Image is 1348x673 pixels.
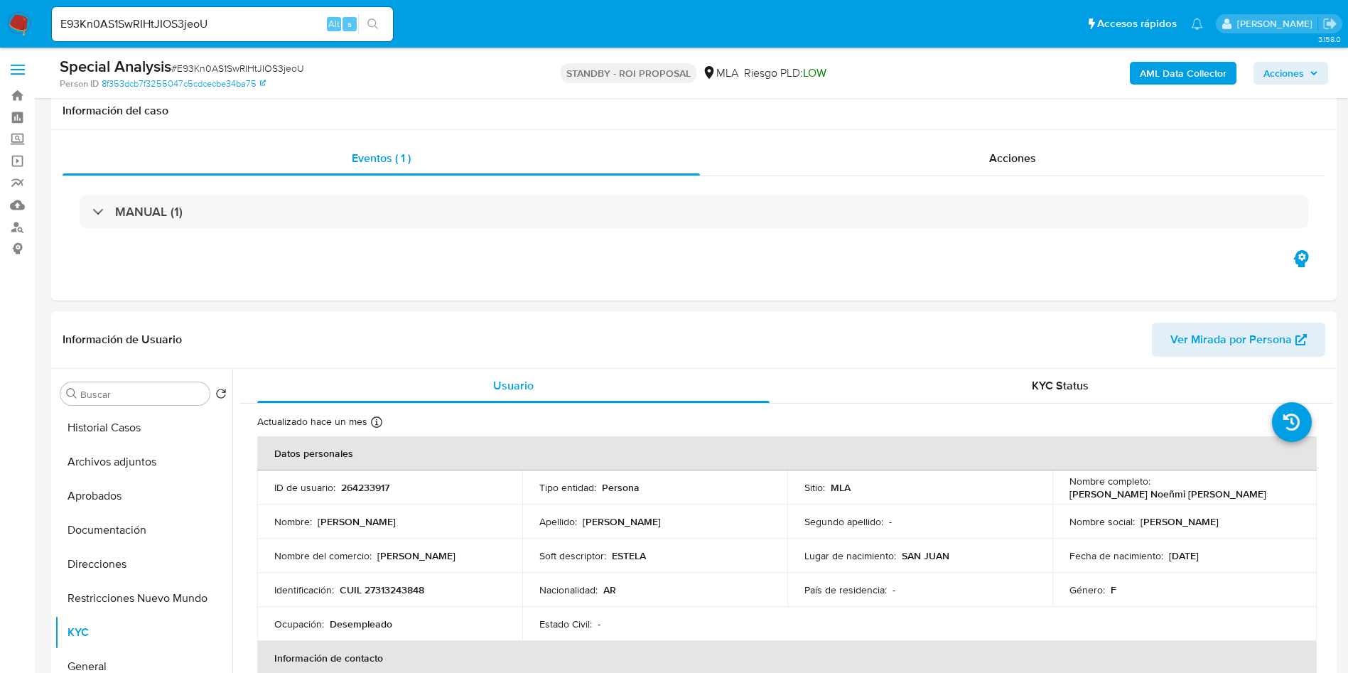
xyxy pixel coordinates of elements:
[55,479,232,513] button: Aprobados
[60,77,99,90] b: Person ID
[63,333,182,347] h1: Información de Usuario
[52,15,393,33] input: Buscar usuario o caso...
[602,481,640,494] p: Persona
[102,77,266,90] a: 8f353dcb7f3255047c5cdcecbe34ba75
[55,445,232,479] button: Archivos adjuntos
[1263,62,1304,85] span: Acciones
[115,204,183,220] h3: MANUAL (1)
[1069,549,1163,562] p: Fecha de nacimiento :
[539,618,592,630] p: Estado Civil :
[561,63,696,83] p: STANDBY - ROI PROPOSAL
[377,549,455,562] p: [PERSON_NAME]
[55,513,232,547] button: Documentación
[55,411,232,445] button: Historial Casos
[1141,515,1219,528] p: [PERSON_NAME]
[274,549,372,562] p: Nombre del comercio :
[804,515,883,528] p: Segundo apellido :
[63,104,1325,118] h1: Información del caso
[539,515,577,528] p: Apellido :
[831,481,851,494] p: MLA
[989,150,1036,166] span: Acciones
[330,618,392,630] p: Desempleado
[1140,62,1226,85] b: AML Data Collector
[347,17,352,31] span: s
[358,14,387,34] button: search-icon
[1191,18,1203,30] a: Notificaciones
[539,481,596,494] p: Tipo entidad :
[598,618,600,630] p: -
[893,583,895,596] p: -
[328,17,340,31] span: Alt
[1170,323,1292,357] span: Ver Mirada por Persona
[583,515,661,528] p: [PERSON_NAME]
[804,549,896,562] p: Lugar de nacimiento :
[1111,583,1116,596] p: F
[1237,17,1317,31] p: nicolas.duclosson@mercadolibre.com
[804,583,887,596] p: País de residencia :
[55,547,232,581] button: Direcciones
[66,388,77,399] button: Buscar
[274,515,312,528] p: Nombre :
[341,481,389,494] p: 264233917
[318,515,396,528] p: [PERSON_NAME]
[744,65,826,81] span: Riesgo PLD:
[702,65,738,81] div: MLA
[539,549,606,562] p: Soft descriptor :
[539,583,598,596] p: Nacionalidad :
[340,583,424,596] p: CUIL 27313243848
[274,481,335,494] p: ID de usuario :
[1097,16,1177,31] span: Accesos rápidos
[889,515,892,528] p: -
[55,581,232,615] button: Restricciones Nuevo Mundo
[274,618,324,630] p: Ocupación :
[274,583,334,596] p: Identificación :
[1032,377,1089,394] span: KYC Status
[1253,62,1328,85] button: Acciones
[171,61,304,75] span: # E93Kn0AS1SwRIHtJIOS3jeoU
[1069,475,1150,488] p: Nombre completo :
[803,65,826,81] span: LOW
[1322,16,1337,31] a: Salir
[80,195,1308,228] div: MANUAL (1)
[80,388,204,401] input: Buscar
[55,615,232,650] button: KYC
[902,549,949,562] p: SAN JUAN
[493,377,534,394] span: Usuario
[1152,323,1325,357] button: Ver Mirada por Persona
[1069,515,1135,528] p: Nombre social :
[1130,62,1236,85] button: AML Data Collector
[60,55,171,77] b: Special Analysis
[603,583,616,596] p: AR
[257,436,1317,470] th: Datos personales
[612,549,646,562] p: ESTELA
[1069,488,1266,500] p: [PERSON_NAME] Noeñmi [PERSON_NAME]
[1069,583,1105,596] p: Género :
[215,388,227,404] button: Volver al orden por defecto
[804,481,825,494] p: Sitio :
[257,415,367,429] p: Actualizado hace un mes
[352,150,411,166] span: Eventos ( 1 )
[1169,549,1199,562] p: [DATE]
